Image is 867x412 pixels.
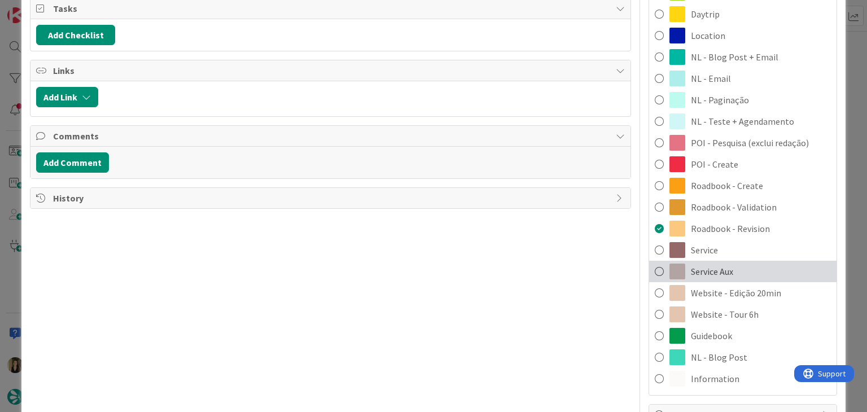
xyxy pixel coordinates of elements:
[691,372,739,385] span: Information
[691,286,781,300] span: Website - Edição 20min
[691,50,778,64] span: NL - Blog Post + Email
[691,243,718,257] span: Service
[53,2,610,15] span: Tasks
[691,29,725,42] span: Location
[691,200,777,214] span: Roadbook - Validation
[691,72,731,85] span: NL - Email
[53,129,610,143] span: Comments
[36,25,115,45] button: Add Checklist
[691,179,763,192] span: Roadbook - Create
[691,222,770,235] span: Roadbook - Revision
[691,93,749,107] span: NL - Paginação
[36,87,98,107] button: Add Link
[691,350,747,364] span: NL - Blog Post
[36,152,109,173] button: Add Comment
[691,7,720,21] span: Daytrip
[691,136,809,150] span: POI - Pesquisa (exclui redação)
[691,157,738,171] span: POI - Create
[691,265,733,278] span: Service Aux
[53,191,610,205] span: History
[691,329,732,343] span: Guidebook
[691,115,794,128] span: NL - Teste + Agendamento
[691,308,759,321] span: Website - Tour 6h
[24,2,51,15] span: Support
[53,64,610,77] span: Links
